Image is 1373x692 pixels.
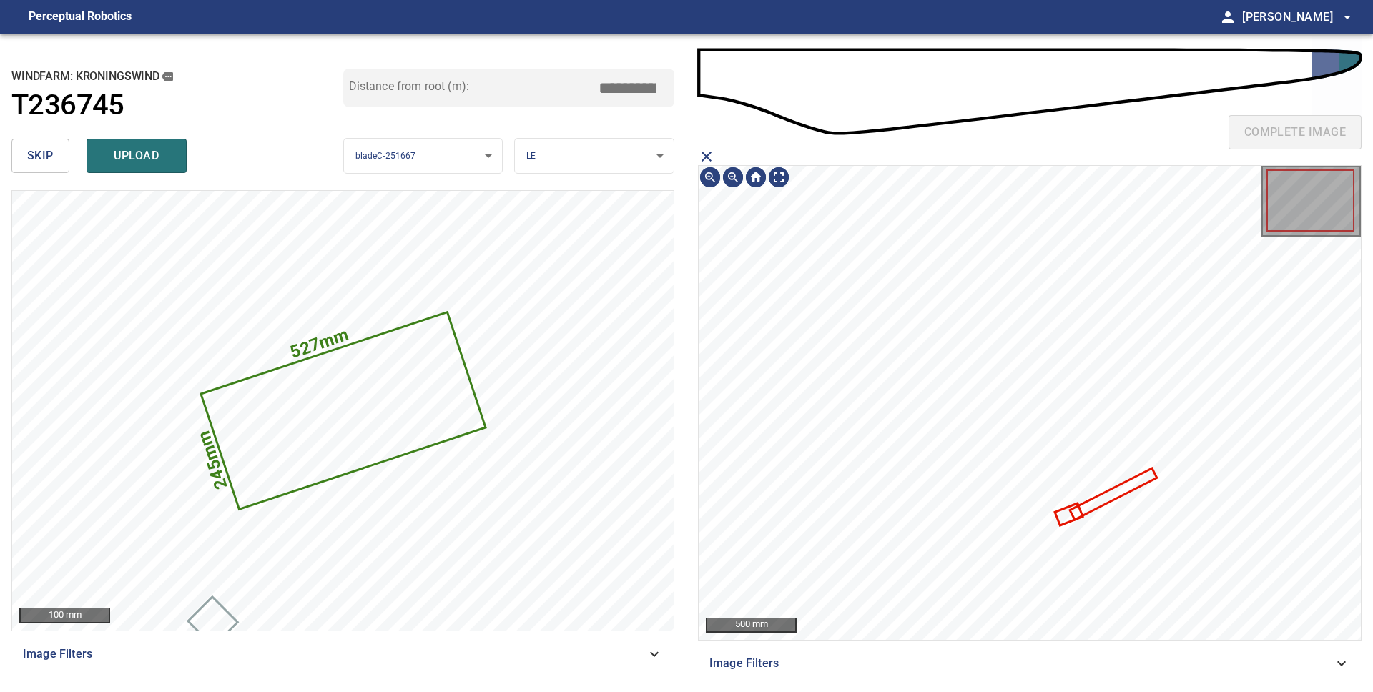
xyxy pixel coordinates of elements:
[709,655,1333,672] span: Image Filters
[159,69,175,84] button: copy message details
[699,166,722,189] img: Zoom in
[1236,3,1356,31] button: [PERSON_NAME]
[11,69,343,84] h2: windfarm: Kroningswind
[193,429,231,493] text: 245mm
[698,646,1362,681] div: Image Filters
[349,81,469,92] label: Distance from root (m):
[1339,9,1356,26] span: arrow_drop_down
[526,151,536,161] span: LE
[744,166,767,189] img: Go home
[11,139,69,173] button: skip
[27,146,54,166] span: skip
[29,6,132,29] figcaption: Perceptual Robotics
[698,148,715,165] span: close matching imageResolution:
[355,151,416,161] span: bladeC-251667
[1242,7,1356,27] span: [PERSON_NAME]
[1219,9,1236,26] span: person
[344,138,503,174] div: bladeC-251667
[87,139,187,173] button: upload
[515,138,674,174] div: LE
[23,646,646,663] span: Image Filters
[11,89,343,122] a: T236745
[722,166,744,189] img: Zoom out
[102,146,171,166] span: upload
[288,325,352,362] text: 527mm
[11,637,674,671] div: Image Filters
[11,89,124,122] h1: T236745
[767,166,790,189] img: Toggle full page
